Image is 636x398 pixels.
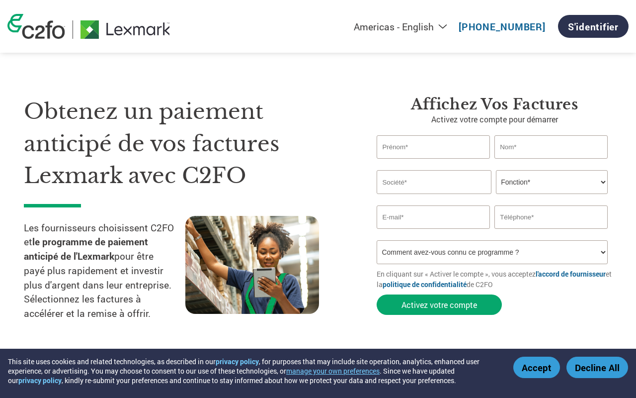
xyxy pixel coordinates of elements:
a: privacy policy [18,376,62,385]
h1: Obtenez un paiement anticipé de vos factures Lexmark avec C2FO [24,96,347,192]
div: Invalid company name or company name is too long [377,195,607,201]
a: S'identifier [558,15,629,38]
img: Lexmark [80,20,169,39]
input: Invalid Email format [377,205,489,229]
img: supply chain worker [185,216,319,314]
a: politique de confidentialité [383,280,467,289]
p: En cliquant sur « Activer le compte », vous acceptez et la de C2FO [377,269,612,290]
strong: le programme de paiement anticipé de l'Lexmark [24,235,148,262]
h3: Affichez vos factures [377,96,612,113]
input: Prénom* [377,135,489,159]
button: manage your own preferences [286,366,380,376]
select: Title/Role [496,170,607,194]
input: Téléphone* [494,205,607,229]
img: c2fo logo [7,14,65,39]
input: Société* [377,170,491,194]
div: This site uses cookies and related technologies, as described in our , for purposes that may incl... [8,357,499,385]
div: Invalid last name or last name is too long [494,160,607,166]
button: Decline All [566,357,628,378]
button: Accept [513,357,560,378]
div: Invalid first name or first name is too long [377,160,489,166]
a: privacy policy [216,357,259,366]
a: l'accord de fournisseur [536,269,606,279]
div: Inavlid Email Address [377,230,489,236]
div: Inavlid Phone Number [494,230,607,236]
a: [PHONE_NUMBER] [459,20,546,33]
p: Les fournisseurs choisissent C2FO et pour être payé plus rapidement et investir plus d'argent dan... [24,221,185,321]
p: Activez votre compte pour démarrer [377,113,612,125]
button: Activez votre compte [377,295,502,315]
